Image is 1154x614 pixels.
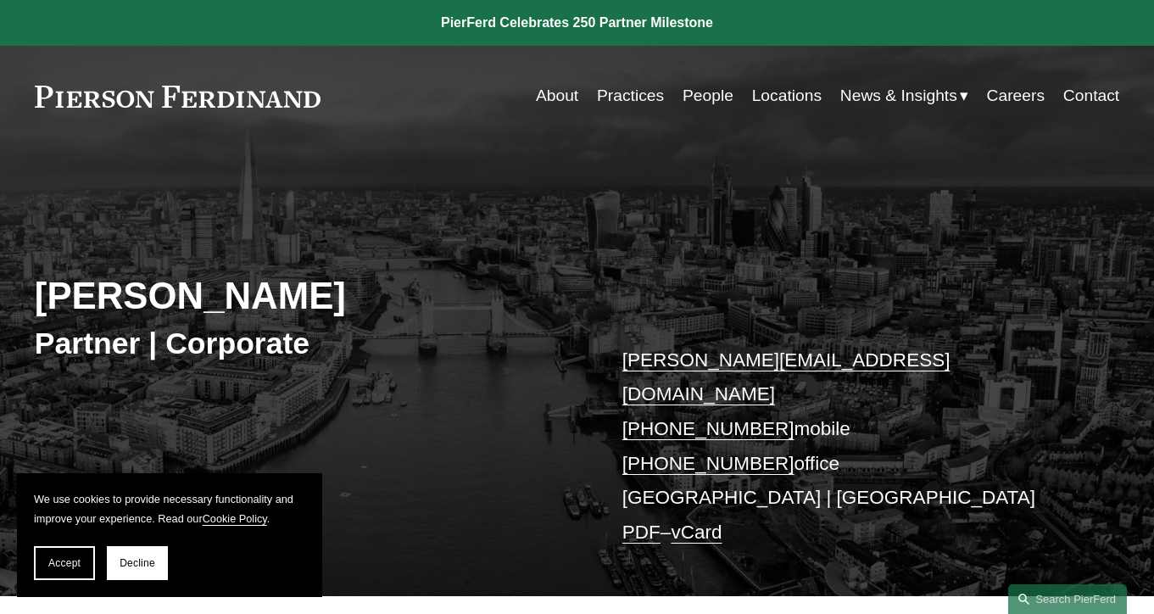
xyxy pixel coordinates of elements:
[622,343,1074,550] p: mobile office [GEOGRAPHIC_DATA] | [GEOGRAPHIC_DATA] –
[48,557,81,569] span: Accept
[622,522,661,543] a: PDF
[35,273,577,318] h2: [PERSON_NAME]
[1008,584,1127,614] a: Search this site
[752,80,822,113] a: Locations
[622,418,794,439] a: [PHONE_NUMBER]
[622,453,794,474] a: [PHONE_NUMBER]
[34,546,95,580] button: Accept
[1063,80,1119,113] a: Contact
[622,349,951,405] a: [PERSON_NAME][EMAIL_ADDRESS][DOMAIN_NAME]
[987,80,1045,113] a: Careers
[35,325,577,362] h3: Partner | Corporate
[536,80,578,113] a: About
[120,557,155,569] span: Decline
[17,473,322,597] section: Cookie banner
[671,522,722,543] a: vCard
[597,80,664,113] a: Practices
[107,546,168,580] button: Decline
[683,80,733,113] a: People
[840,80,968,113] a: folder dropdown
[34,490,305,529] p: We use cookies to provide necessary functionality and improve your experience. Read our .
[203,512,267,525] a: Cookie Policy
[840,81,957,111] span: News & Insights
